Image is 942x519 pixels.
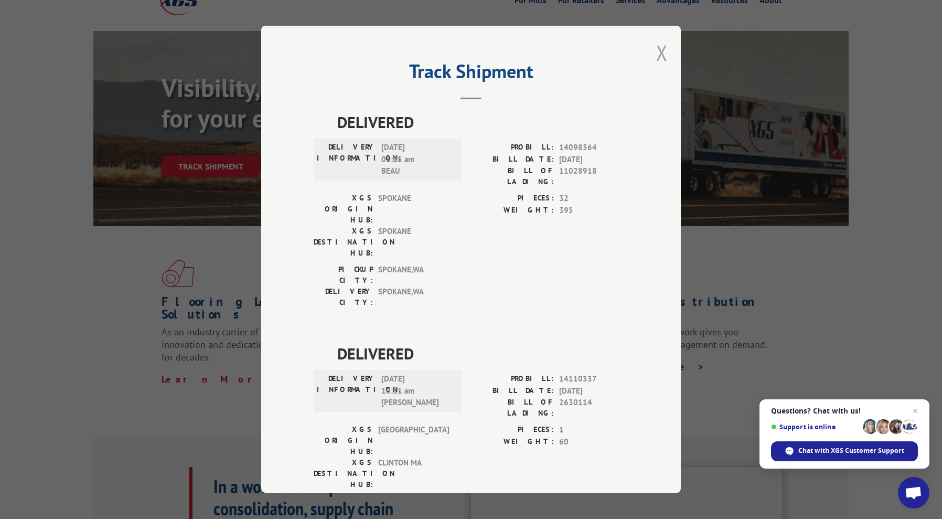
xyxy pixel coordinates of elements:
label: PROBILL: [471,142,554,154]
label: BILL OF LADING: [471,397,554,419]
span: Chat with XGS Customer Support [798,446,904,456]
span: Questions? Chat with us! [771,407,918,415]
span: [DATE] 03:05 am BEAU [381,142,452,178]
span: [DATE] [559,385,628,397]
span: 14098564 [559,142,628,154]
label: BILL DATE: [471,385,554,397]
label: XGS ORIGIN HUB: [314,193,373,226]
span: 14110337 [559,374,628,386]
span: 32 [559,193,628,205]
label: DELIVERY INFORMATION: [317,142,376,178]
span: 395 [559,205,628,217]
span: [GEOGRAPHIC_DATA] [378,425,449,458]
label: BILL OF LADING: [471,166,554,188]
span: 2630114 [559,397,628,419]
span: 1 [559,425,628,437]
label: PROBILL: [471,374,554,386]
span: [DATE] [559,154,628,166]
label: WEIGHT: [471,436,554,448]
span: DELIVERED [337,342,628,366]
span: DELIVERED [337,111,628,134]
label: PIECES: [471,193,554,205]
label: DELIVERY CITY: [314,287,373,309]
button: Close modal [656,39,668,67]
h2: Track Shipment [314,64,628,84]
span: SPOKANE , WA [378,287,449,309]
span: [DATE] 10:11 am [PERSON_NAME] [381,374,452,409]
label: XGS DESTINATION HUB: [314,226,373,259]
span: 60 [559,436,628,448]
label: PICKUP CITY: [314,264,373,287]
span: Support is online [771,423,859,431]
label: BILL DATE: [471,154,554,166]
div: Open chat [898,477,929,509]
span: Close chat [909,405,922,417]
div: Chat with XGS Customer Support [771,441,918,461]
label: DELIVERY INFORMATION: [317,374,376,409]
span: SPOKANE , WA [378,264,449,287]
label: XGS DESTINATION HUB: [314,458,373,491]
span: CLINTON MA [378,458,449,491]
span: SPOKANE [378,193,449,226]
span: SPOKANE [378,226,449,259]
label: XGS ORIGIN HUB: [314,425,373,458]
label: WEIGHT: [471,205,554,217]
span: 11028918 [559,166,628,188]
label: PIECES: [471,425,554,437]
